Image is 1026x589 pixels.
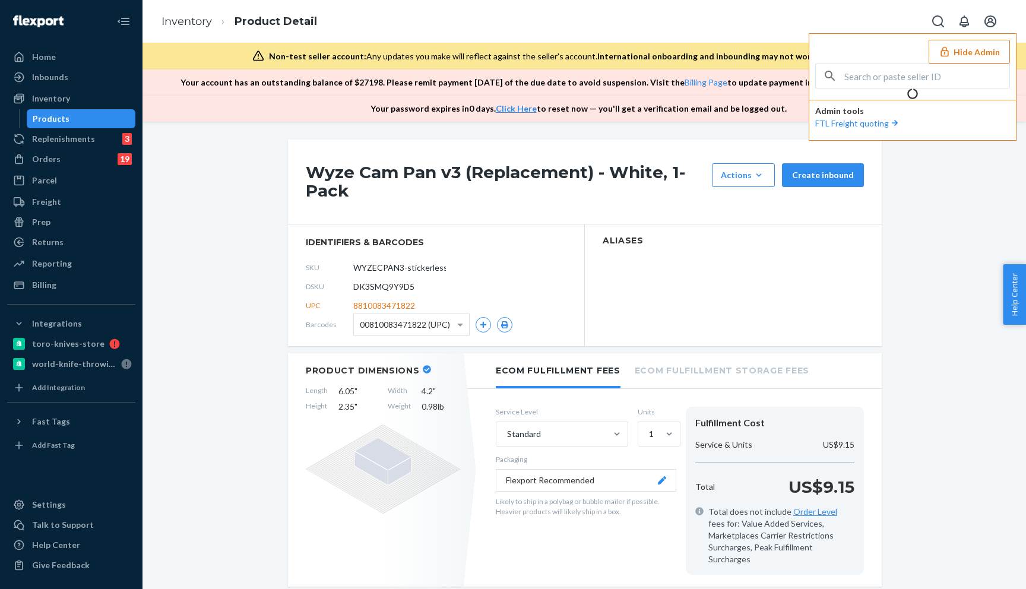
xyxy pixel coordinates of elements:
button: Close Navigation [112,9,135,33]
a: Billing Page [685,77,727,87]
div: Reporting [32,258,72,270]
span: Barcodes [306,319,353,330]
span: " [354,401,357,411]
div: Orders [32,153,61,165]
a: Product Detail [235,15,317,28]
div: Talk to Support [32,519,94,531]
div: Freight [32,196,61,208]
span: DK3SMQ9Y9D5 [353,281,414,293]
button: Create inbound [782,163,864,187]
a: Billing [7,275,135,294]
span: Length [306,385,328,397]
a: Click Here [496,103,537,113]
p: Admin tools [815,105,1010,117]
a: Reporting [7,254,135,273]
input: Standard [506,428,507,440]
span: " [354,386,357,396]
div: 3 [122,133,132,145]
div: Inventory [32,93,70,104]
span: Total does not include fees for: Value Added Services, Marketplaces Carrier Restrictions Surcharg... [708,506,854,565]
span: identifiers & barcodes [306,236,566,248]
div: Integrations [32,318,82,330]
div: Returns [32,236,64,248]
span: Width [388,385,411,397]
a: Help Center [7,536,135,555]
a: Prep [7,213,135,232]
span: Help Center [1003,264,1026,325]
div: Any updates you make will reflect against the seller's account. [269,50,905,62]
div: toro-knives-store [32,338,104,350]
p: Packaging [496,454,676,464]
input: 1 [648,428,649,440]
label: Service Level [496,407,628,417]
div: Fulfillment Cost [695,416,854,430]
span: Weight [388,401,411,413]
div: Products [33,113,69,125]
button: Hide Admin [929,40,1010,64]
a: Talk to Support [7,515,135,534]
ol: breadcrumbs [152,4,327,39]
li: Ecom Fulfillment Storage Fees [635,353,809,386]
img: Flexport logo [13,15,64,27]
div: Help Center [32,539,80,551]
h1: Wyze Cam Pan v3 (Replacement) - White, 1-Pack [306,163,706,200]
button: Integrations [7,314,135,333]
p: Likely to ship in a polybag or bubble mailer if possible. Heavier products will likely ship in a ... [496,496,676,517]
div: Parcel [32,175,57,186]
input: Search or paste seller ID [844,64,1009,88]
span: 0.98 lb [422,401,460,413]
span: International onboarding and inbounding may not work during impersonation. [597,51,905,61]
div: Home [32,51,56,63]
a: Products [27,109,136,128]
p: Total [695,481,715,493]
a: Parcel [7,171,135,190]
h2: Aliases [603,236,864,245]
span: Height [306,401,328,413]
div: 19 [118,153,132,165]
a: Order Level [793,506,837,517]
span: 8810083471822 [353,300,415,312]
label: Units [638,407,676,417]
div: Give Feedback [32,559,90,571]
p: Your password expires in 0 days . to reset now — you'll get a verification email and be logged out. [370,103,787,115]
span: 6.05 [338,385,377,397]
div: Settings [32,499,66,511]
div: Prep [32,216,50,228]
span: SKU [306,262,353,273]
h2: Product Dimensions [306,365,420,376]
a: world-knife-throwing-league [7,354,135,373]
a: Orders19 [7,150,135,169]
button: Open Search Box [926,9,950,33]
a: Add Integration [7,378,135,397]
a: Add Fast Tag [7,436,135,455]
div: Actions [721,169,766,181]
a: FTL Freight quoting [815,118,901,128]
a: Inventory [161,15,212,28]
button: Flexport Recommended [496,469,676,492]
li: Ecom Fulfillment Fees [496,353,620,388]
p: US$9.15 [823,439,854,451]
a: toro-knives-store [7,334,135,353]
p: Your account has an outstanding balance of $ 27198 . Please remit payment [DATE] of the due date ... [180,77,977,88]
span: 4.2 [422,385,460,397]
div: Standard [507,428,541,440]
button: Actions [712,163,775,187]
button: Fast Tags [7,412,135,431]
a: Settings [7,495,135,514]
div: Fast Tags [32,416,70,427]
a: Returns [7,233,135,252]
a: Inventory [7,89,135,108]
a: Freight [7,192,135,211]
span: DSKU [306,281,353,292]
p: US$9.15 [788,475,854,499]
div: Add Fast Tag [32,440,75,450]
div: Inbounds [32,71,68,83]
span: UPC [306,300,353,311]
span: " [433,386,436,396]
div: world-knife-throwing-league [32,358,116,370]
p: Service & Units [695,439,752,451]
span: 00810083471822 (UPC) [360,315,450,335]
a: Inbounds [7,68,135,87]
div: Add Integration [32,382,85,392]
span: Non-test seller account: [269,51,366,61]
